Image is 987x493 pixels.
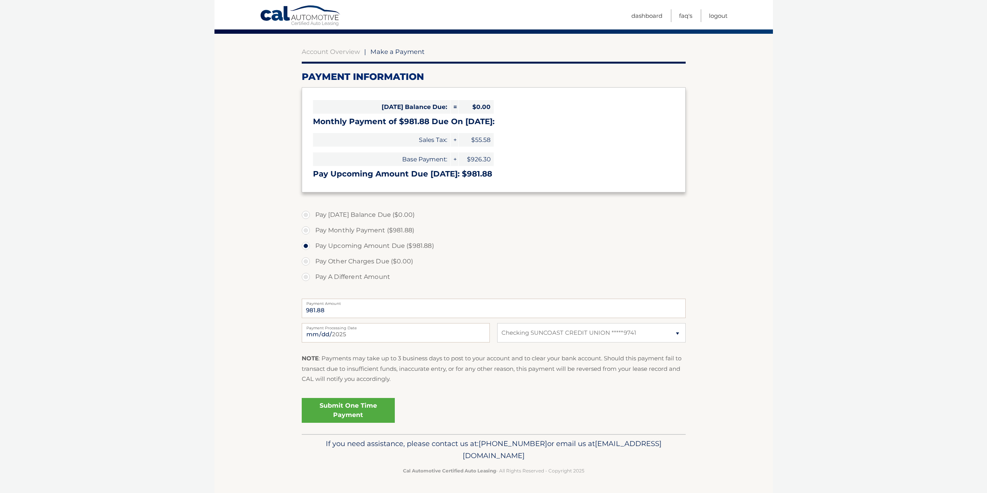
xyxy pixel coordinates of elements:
[302,323,490,343] input: Payment Date
[302,48,360,55] a: Account Overview
[302,353,686,384] p: : Payments may take up to 3 business days to post to your account and to clear your bank account....
[451,100,458,114] span: =
[302,355,319,362] strong: NOTE
[459,152,494,166] span: $926.30
[451,133,458,147] span: +
[370,48,425,55] span: Make a Payment
[313,152,450,166] span: Base Payment:
[679,9,692,22] a: FAQ's
[313,100,450,114] span: [DATE] Balance Due:
[709,9,728,22] a: Logout
[302,223,686,238] label: Pay Monthly Payment ($981.88)
[302,299,686,305] label: Payment Amount
[313,169,674,179] h3: Pay Upcoming Amount Due [DATE]: $981.88
[459,133,494,147] span: $55.58
[302,254,686,269] label: Pay Other Charges Due ($0.00)
[302,207,686,223] label: Pay [DATE] Balance Due ($0.00)
[403,468,496,474] strong: Cal Automotive Certified Auto Leasing
[307,438,681,462] p: If you need assistance, please contact us at: or email us at
[631,9,662,22] a: Dashboard
[302,71,686,83] h2: Payment Information
[307,467,681,475] p: - All Rights Reserved - Copyright 2025
[479,439,547,448] span: [PHONE_NUMBER]
[364,48,366,55] span: |
[313,133,450,147] span: Sales Tax:
[459,100,494,114] span: $0.00
[451,152,458,166] span: +
[302,238,686,254] label: Pay Upcoming Amount Due ($981.88)
[313,117,674,126] h3: Monthly Payment of $981.88 Due On [DATE]:
[302,323,490,329] label: Payment Processing Date
[302,269,686,285] label: Pay A Different Amount
[260,5,341,28] a: Cal Automotive
[302,398,395,423] a: Submit One Time Payment
[302,299,686,318] input: Payment Amount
